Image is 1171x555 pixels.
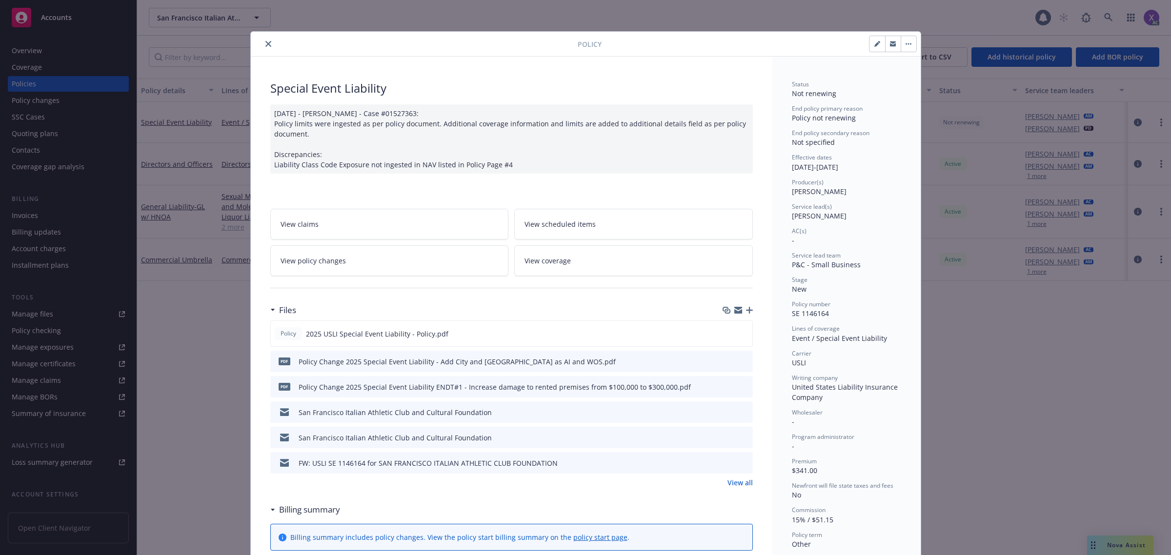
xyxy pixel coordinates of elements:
a: View coverage [514,245,753,276]
span: Carrier [792,349,811,357]
a: View scheduled items [514,209,753,239]
span: Policy number [792,300,830,308]
span: End policy secondary reason [792,129,869,137]
div: Billing summary includes policy changes. View the policy start billing summary on the . [290,532,629,542]
div: [DATE] - [DATE] [792,153,901,172]
span: Service lead(s) [792,202,832,211]
span: Commission [792,506,826,514]
button: preview file [740,357,749,367]
div: Policy Change 2025 Special Event Liability - Add City and [GEOGRAPHIC_DATA] as AI and WOS.pdf [299,357,616,367]
span: Policy term [792,531,822,539]
button: download file [724,329,732,339]
div: Policy Change 2025 Special Event Liability ENDT#1 - Increase damage to rented premises from $100,... [299,382,691,392]
span: Lines of coverage [792,324,840,333]
span: End policy primary reason [792,104,863,113]
div: Special Event Liability [270,80,753,97]
span: No [792,490,801,499]
span: View coverage [525,256,571,266]
span: Policy [578,39,602,49]
button: download file [725,382,732,392]
button: close [262,38,274,50]
span: Other [792,539,811,549]
button: preview file [740,407,749,417]
span: Stage [792,276,808,284]
span: Wholesaler [792,408,823,416]
span: Policy [279,329,298,338]
span: - [792,236,794,245]
span: 2025 USLI Special Event Liability - Policy.pdf [306,329,448,339]
span: Program administrator [792,433,854,441]
button: preview file [740,329,748,339]
span: Producer(s) [792,178,824,186]
span: Not renewing [792,89,836,98]
span: View claims [281,219,319,229]
button: download file [725,458,732,468]
button: preview file [740,382,749,392]
button: download file [725,407,732,417]
span: SE 1146164 [792,309,829,318]
a: View claims [270,209,509,239]
span: [PERSON_NAME] [792,187,847,196]
span: Premium [792,457,817,465]
span: - [792,417,794,426]
span: 15% / $51.15 [792,515,833,524]
span: Status [792,80,809,88]
span: pdf [279,357,290,365]
span: USLI [792,358,806,367]
span: pdf [279,383,290,390]
div: Billing summary [270,503,340,516]
span: New [792,284,807,294]
span: Not specified [792,138,835,147]
span: Newfront will file state taxes and fees [792,481,893,490]
span: $341.00 [792,466,817,475]
a: View all [727,477,753,488]
span: Policy not renewing [792,113,856,122]
span: Writing company [792,374,838,382]
span: - [792,441,794,451]
button: preview file [740,458,749,468]
div: Files [270,304,296,317]
span: Effective dates [792,153,832,161]
span: P&C - Small Business [792,260,861,269]
a: View policy changes [270,245,509,276]
button: download file [725,357,732,367]
a: policy start page [573,533,627,542]
span: AC(s) [792,227,807,235]
div: [DATE] - [PERSON_NAME] - Case #01527363: Policy limits were ingested as per policy document. Addi... [270,104,753,174]
span: View policy changes [281,256,346,266]
button: download file [725,433,732,443]
h3: Billing summary [279,503,340,516]
div: FW: USLI SE 1146164 for SAN FRANCISCO ITALIAN ATHLETIC CLUB FOUNDATION [299,458,558,468]
span: [PERSON_NAME] [792,211,847,220]
h3: Files [279,304,296,317]
div: San Francisco Italian Athletic Club and Cultural Foundation [299,433,492,443]
span: Service lead team [792,251,841,259]
span: View scheduled items [525,219,596,229]
button: preview file [740,433,749,443]
div: San Francisco Italian Athletic Club and Cultural Foundation [299,407,492,417]
div: Event / Special Event Liability [792,333,901,343]
span: United States Liability Insurance Company [792,382,900,402]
